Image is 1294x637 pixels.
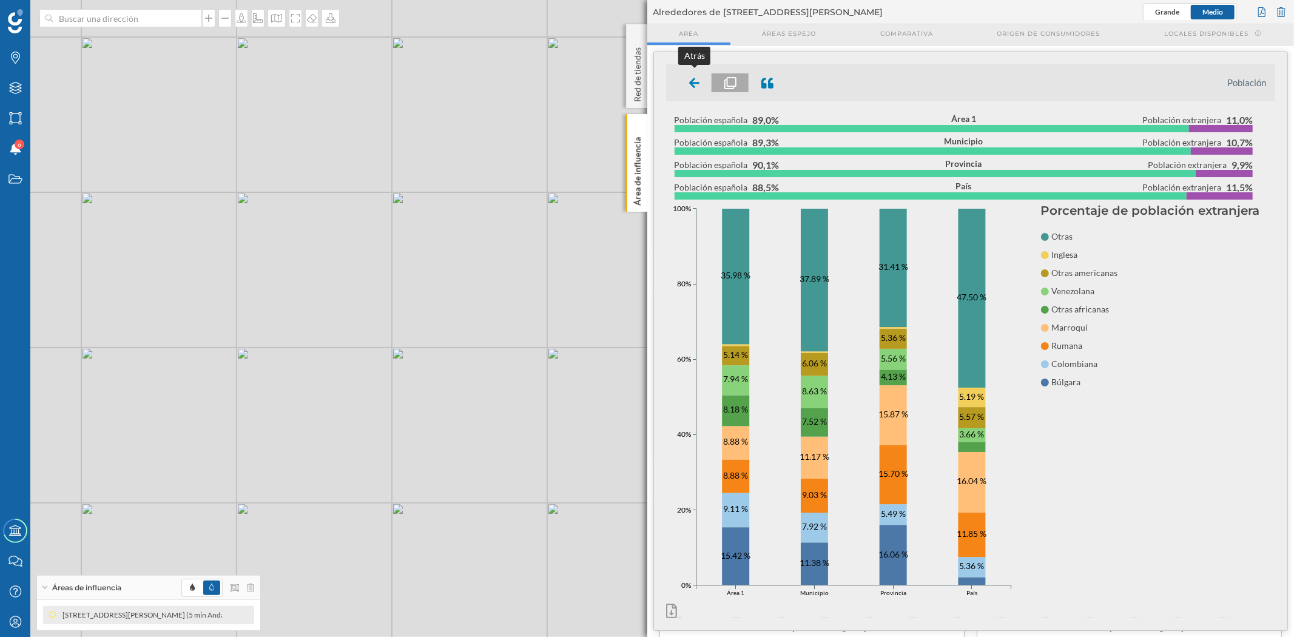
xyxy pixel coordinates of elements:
span: Area [679,29,698,38]
p: Red de tiendas [631,42,643,102]
span: Comparativa [880,29,933,38]
span: 88,5% [753,181,780,194]
img: Geoblink Logo [8,9,23,33]
span: Origen de consumidores [997,29,1100,38]
span: Alrededores de [STREET_ADDRESS][PERSON_NAME] [653,6,883,18]
span: Locales disponibles [1164,29,1249,38]
p: Población española [675,159,780,171]
span: Medio [1202,7,1223,16]
div: Atrás [684,50,704,62]
span: 89,0% [753,114,780,126]
p: Población española [675,136,780,149]
span: 90,1% [753,159,780,171]
span: 6 [18,138,21,150]
span: Áreas de influencia [52,582,121,593]
p: Población española [675,114,780,126]
span: Área 1 [675,113,1253,125]
span: Soporte [24,8,67,19]
div: [STREET_ADDRESS][PERSON_NAME] (5 min Andando) [56,609,239,621]
p: Población española [675,181,780,194]
span: Municipio [675,135,1253,147]
text: 100% [673,204,691,213]
span: Áreas espejo [763,29,817,38]
span: 89,3% [753,136,780,149]
p: Área de influencia [631,132,643,206]
span: País [675,180,1253,192]
span: Grande [1155,7,1179,16]
span: Provincia [675,158,1253,170]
